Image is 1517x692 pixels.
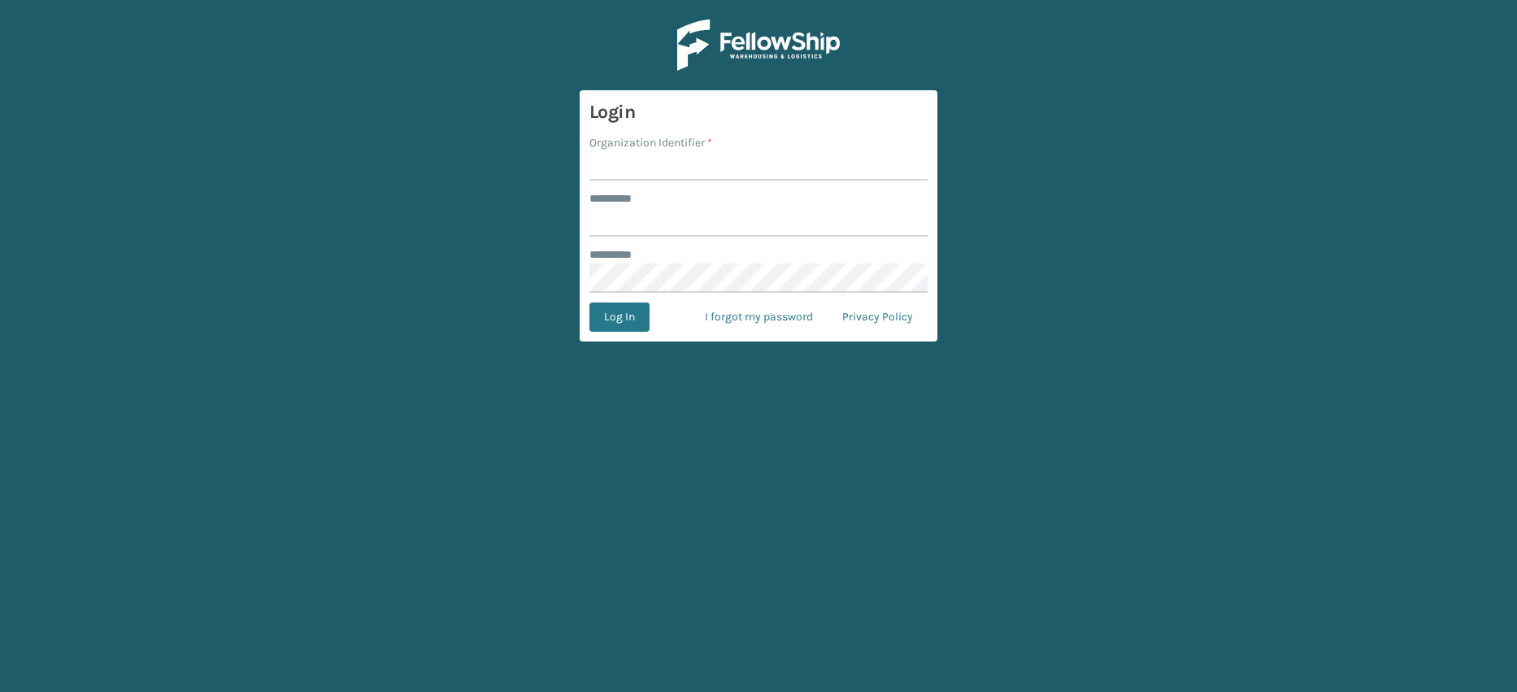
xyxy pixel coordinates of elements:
button: Log In [589,302,650,332]
a: I forgot my password [690,302,828,332]
h3: Login [589,100,928,124]
label: Organization Identifier [589,134,712,151]
img: Logo [677,20,840,71]
a: Privacy Policy [828,302,928,332]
